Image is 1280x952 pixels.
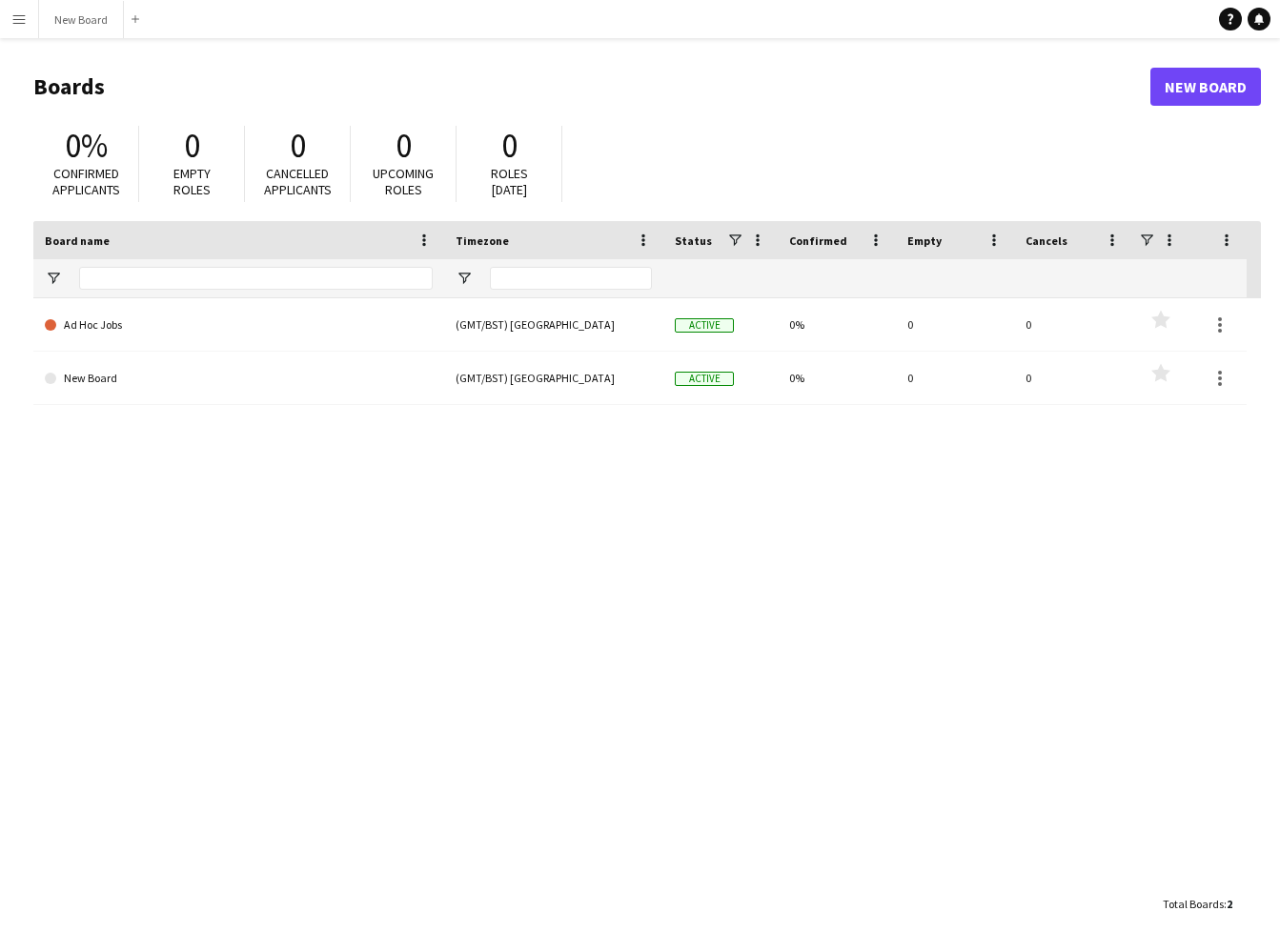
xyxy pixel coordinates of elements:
[45,270,62,287] button: Open Filter Menu
[1150,68,1261,106] a: New Board
[456,270,473,287] button: Open Filter Menu
[52,165,120,198] span: Confirmed applicants
[491,165,528,198] span: Roles [DATE]
[1163,885,1232,922] div: :
[264,165,332,198] span: Cancelled applicants
[907,233,942,248] span: Empty
[1014,352,1132,404] div: 0
[290,125,306,167] span: 0
[173,165,211,198] span: Empty roles
[675,372,734,386] span: Active
[490,267,652,290] input: Timezone Filter Input
[778,352,896,404] div: 0%
[33,72,1150,101] h1: Boards
[456,233,509,248] span: Timezone
[39,1,124,38] button: New Board
[1014,298,1132,351] div: 0
[1026,233,1067,248] span: Cancels
[444,352,663,404] div: (GMT/BST) [GEOGRAPHIC_DATA]
[65,125,108,167] span: 0%
[778,298,896,351] div: 0%
[45,352,433,405] a: New Board
[45,298,433,352] a: Ad Hoc Jobs
[396,125,412,167] span: 0
[896,352,1014,404] div: 0
[79,267,433,290] input: Board name Filter Input
[789,233,847,248] span: Confirmed
[1227,897,1232,911] span: 2
[373,165,434,198] span: Upcoming roles
[675,233,712,248] span: Status
[896,298,1014,351] div: 0
[1163,897,1224,911] span: Total Boards
[45,233,110,248] span: Board name
[184,125,200,167] span: 0
[444,298,663,351] div: (GMT/BST) [GEOGRAPHIC_DATA]
[675,318,734,333] span: Active
[501,125,518,167] span: 0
